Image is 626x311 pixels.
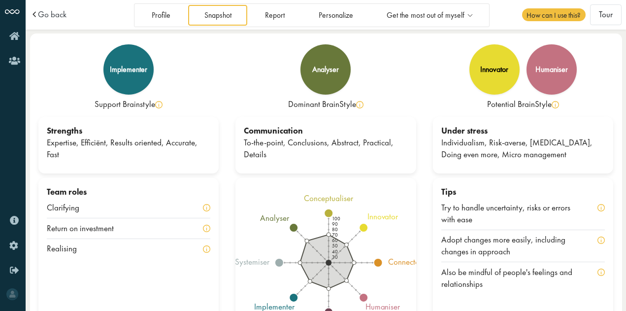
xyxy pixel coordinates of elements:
[441,202,598,226] div: Try to handle uncertainty, risks or errors with ease
[203,225,210,232] img: info-yellow.svg
[110,66,147,73] div: implementer
[441,186,605,198] div: Tips
[552,101,559,108] img: info-yellow.svg
[235,99,416,110] div: Dominant BrainStyle
[332,226,338,233] text: 80
[441,234,598,258] div: Adopt changes more easily, including changes in approach
[590,4,622,25] button: Tour
[367,211,399,222] tspan: innovator
[302,5,369,25] a: Personalize
[332,232,338,238] text: 70
[356,101,363,108] img: info-yellow.svg
[597,237,605,244] img: info-yellow.svg
[47,223,127,235] div: Return on investment
[47,137,211,161] div: Expertise, Efficiënt, Results oriented, Accurate, Fast
[38,99,219,110] div: Support Brainstyle
[47,125,211,137] div: Strengths
[155,101,163,108] img: info-yellow.svg
[244,137,408,161] div: To-the-point, Conclusions, Abstract, Practical, Details
[441,125,605,137] div: Under stress
[312,66,339,73] div: analyser
[235,256,270,267] tspan: systemiser
[371,5,488,25] a: Get the most out of myself
[249,5,301,25] a: Report
[597,269,605,276] img: info-yellow.svg
[260,212,290,223] tspan: analyser
[389,256,423,267] tspan: connector
[203,204,210,211] img: info-yellow.svg
[244,125,408,137] div: Communication
[47,186,211,198] div: Team roles
[188,5,247,25] a: Snapshot
[599,9,613,20] span: Tour
[136,5,187,25] a: Profile
[304,192,354,203] tspan: conceptualiser
[387,11,464,20] span: Get the most out of myself
[47,202,92,214] div: Clarifying
[535,66,568,73] div: humaniser
[38,10,66,19] a: Go back
[203,245,210,253] img: info-yellow.svg
[480,66,508,73] div: innovator
[597,204,605,211] img: info-yellow.svg
[47,243,90,255] div: Realising
[332,221,338,227] text: 90
[441,137,605,161] div: Individualism, Risk-averse, [MEDICAL_DATA], Doing even more, Micro management
[441,267,598,290] div: Also be mindful of people's feelings and relationships
[522,8,586,21] span: How can I use this?
[433,99,614,110] div: Potential BrainStyle
[332,237,338,243] text: 60
[332,215,341,221] text: 100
